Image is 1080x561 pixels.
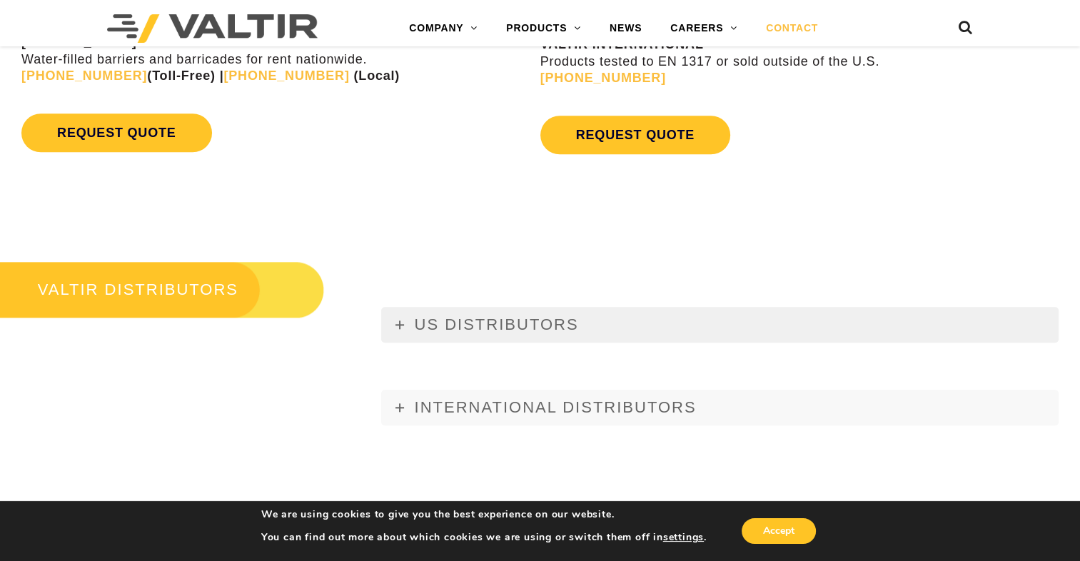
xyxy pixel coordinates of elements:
[261,531,707,544] p: You can find out more about which cookies we are using or switch them off in .
[742,518,816,544] button: Accept
[414,398,696,416] span: INTERNATIONAL DISTRIBUTORS
[595,14,656,43] a: NEWS
[107,14,318,43] img: Valtir
[21,69,223,83] strong: (Toll-Free) |
[540,116,730,154] a: REQUEST QUOTE
[21,113,211,152] a: REQUEST QUOTE
[540,71,666,85] a: [PHONE_NUMBER]
[261,508,707,521] p: We are using cookies to give you the best experience on our website.
[414,315,578,333] span: US DISTRIBUTORS
[656,14,752,43] a: CAREERS
[223,69,349,83] a: [PHONE_NUMBER]
[381,390,1059,425] a: INTERNATIONAL DISTRIBUTORS
[21,69,147,83] a: [PHONE_NUMBER]
[395,14,492,43] a: COMPANY
[752,14,832,43] a: CONTACT
[353,69,400,83] strong: (Local)
[21,34,537,84] p: Water-filled barriers and barricades for rent nationwide.
[381,307,1059,343] a: US DISTRIBUTORS
[492,14,595,43] a: PRODUCTS
[663,531,704,544] button: settings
